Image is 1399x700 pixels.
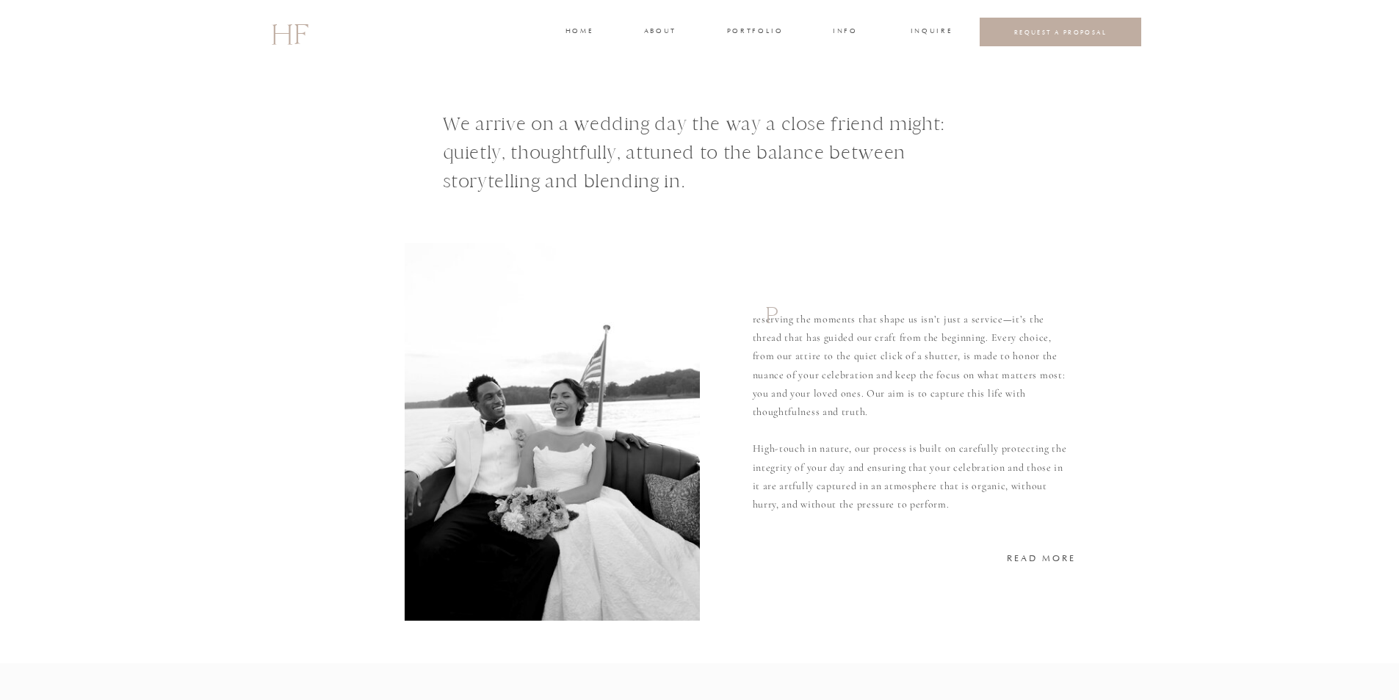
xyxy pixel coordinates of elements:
a: portfolio [727,26,782,39]
a: HF [271,11,308,54]
a: INFO [832,26,859,39]
a: READ MORE [1007,551,1077,564]
h1: We arrive on a wedding day the way a close friend might: quietly, thoughtfully, attuned to the ba... [443,109,990,201]
a: INQUIRE [911,26,950,39]
a: REQUEST A PROPOSAL [991,28,1130,36]
a: about [644,26,675,39]
h1: P [765,300,787,340]
p: reserving the moments that shape us isn’t just a service—it’s the thread that has guided our craf... [753,310,1072,513]
a: home [565,26,593,39]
